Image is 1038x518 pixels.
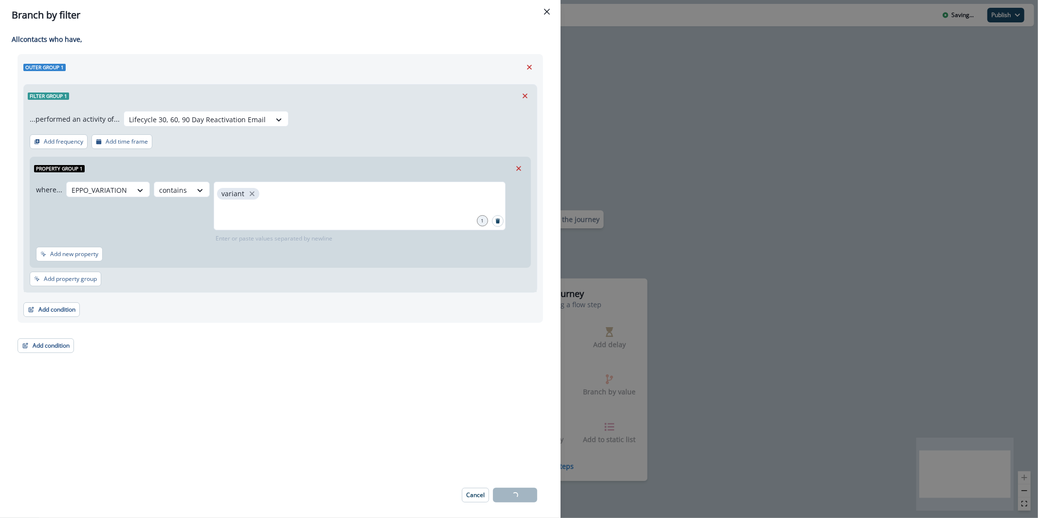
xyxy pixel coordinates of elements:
[91,134,152,149] button: Add time frame
[522,60,537,74] button: Remove
[539,4,555,19] button: Close
[477,215,488,226] div: 1
[106,138,148,145] p: Add time frame
[30,272,101,286] button: Add property group
[50,251,98,258] p: Add new property
[30,134,88,149] button: Add frequency
[466,492,485,499] p: Cancel
[28,92,69,100] span: Filter group 1
[36,185,62,195] p: where...
[36,247,103,261] button: Add new property
[23,302,80,317] button: Add condition
[18,338,74,353] button: Add condition
[492,215,504,227] button: Search
[12,8,549,22] div: Branch by filter
[214,234,334,243] p: Enter or paste values separated by newline
[247,189,257,199] button: close
[30,114,120,124] p: ...performed an activity of...
[221,190,244,198] p: variant
[23,64,66,71] span: Outer group 1
[517,89,533,103] button: Remove
[12,34,543,44] p: All contact s who have,
[34,165,85,172] span: Property group 1
[511,161,527,176] button: Remove
[44,138,83,145] p: Add frequency
[44,276,97,282] p: Add property group
[462,488,489,502] button: Cancel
